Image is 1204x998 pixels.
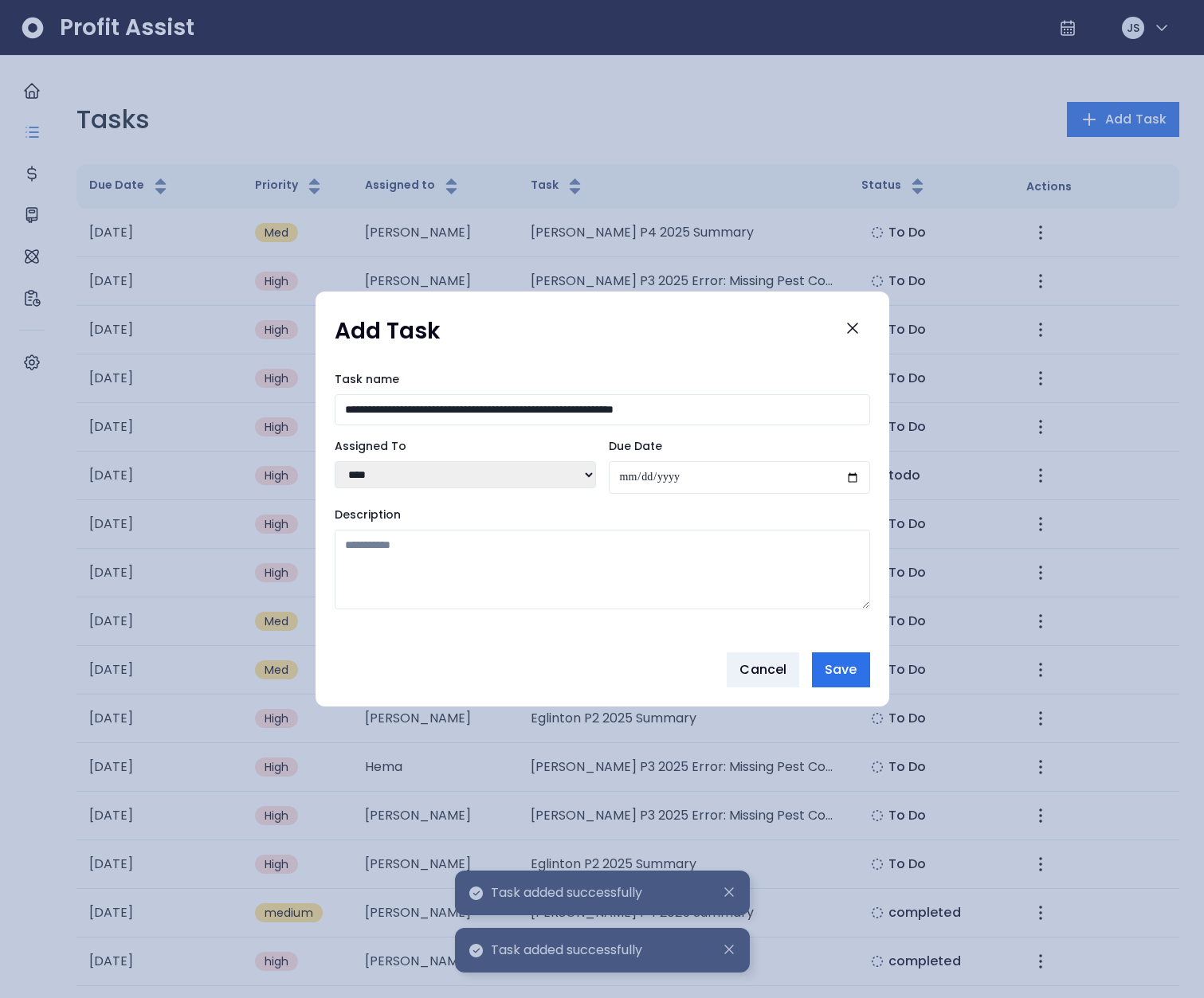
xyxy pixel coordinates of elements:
button: Cancel [727,652,799,687]
label: Due Date [609,438,870,455]
button: Save [812,652,869,687]
button: Close [835,311,870,346]
span: Cancel [739,660,786,679]
label: Task name [335,371,870,388]
span: Save [825,660,857,679]
label: Description [335,507,870,523]
h1: Add Task [335,317,441,346]
label: Assigned To [335,438,596,455]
